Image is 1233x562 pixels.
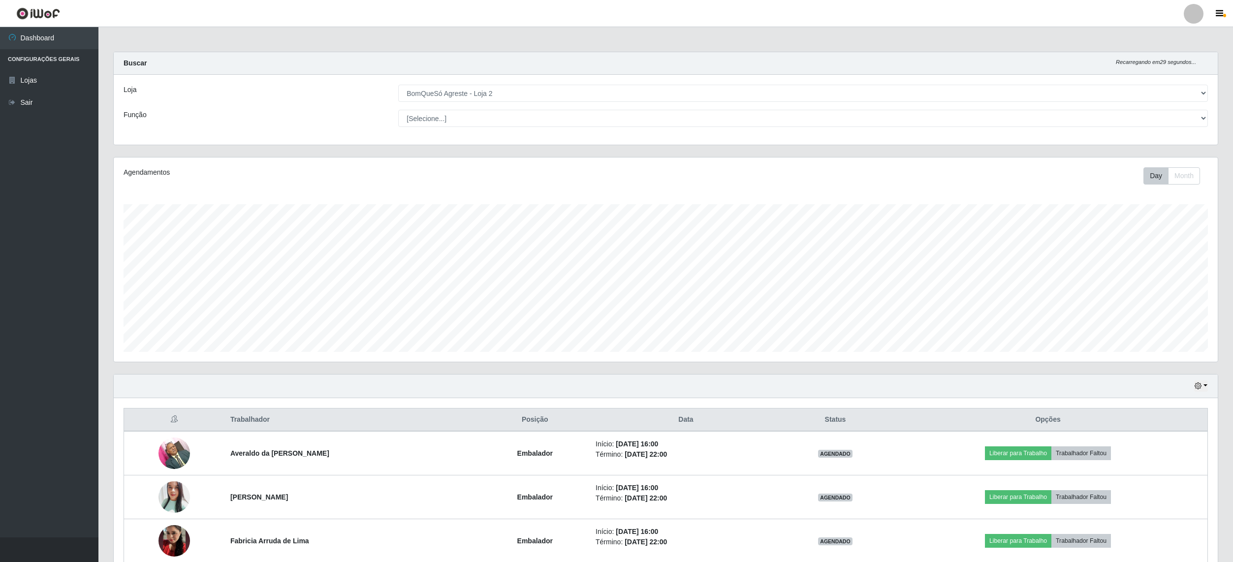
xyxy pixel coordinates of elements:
strong: Averaldo da [PERSON_NAME] [230,449,329,457]
time: [DATE] 16:00 [616,440,658,448]
button: Trabalhador Faltou [1051,490,1111,504]
time: [DATE] 22:00 [625,450,667,458]
strong: Embalador [517,493,553,501]
li: Término: [596,537,776,547]
strong: [PERSON_NAME] [230,493,288,501]
th: Status [782,408,888,432]
div: First group [1143,167,1200,185]
strong: Fabricia Arruda de Lima [230,537,309,545]
div: Toolbar with button groups [1143,167,1208,185]
time: [DATE] 22:00 [625,538,667,546]
th: Opções [888,408,1207,432]
span: AGENDADO [818,450,853,458]
img: 1697117733428.jpeg [158,432,190,474]
button: Trabalhador Faltou [1051,446,1111,460]
time: [DATE] 16:00 [616,528,658,535]
strong: Embalador [517,537,553,545]
div: Agendamentos [124,167,567,178]
strong: Embalador [517,449,553,457]
button: Liberar para Trabalho [985,534,1051,548]
li: Término: [596,449,776,460]
i: Recarregando em 29 segundos... [1116,59,1196,65]
img: CoreUI Logo [16,7,60,20]
th: Trabalhador [224,408,480,432]
th: Posição [480,408,590,432]
li: Início: [596,439,776,449]
li: Início: [596,483,776,493]
img: 1748729241814.jpeg [158,478,190,516]
span: AGENDADO [818,537,853,545]
th: Data [590,408,782,432]
li: Término: [596,493,776,503]
li: Início: [596,527,776,537]
button: Liberar para Trabalho [985,446,1051,460]
strong: Buscar [124,59,147,67]
time: [DATE] 16:00 [616,484,658,492]
button: Liberar para Trabalho [985,490,1051,504]
span: AGENDADO [818,494,853,501]
label: Loja [124,85,136,95]
button: Day [1143,167,1169,185]
button: Month [1168,167,1200,185]
time: [DATE] 22:00 [625,494,667,502]
button: Trabalhador Faltou [1051,534,1111,548]
label: Função [124,110,147,120]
